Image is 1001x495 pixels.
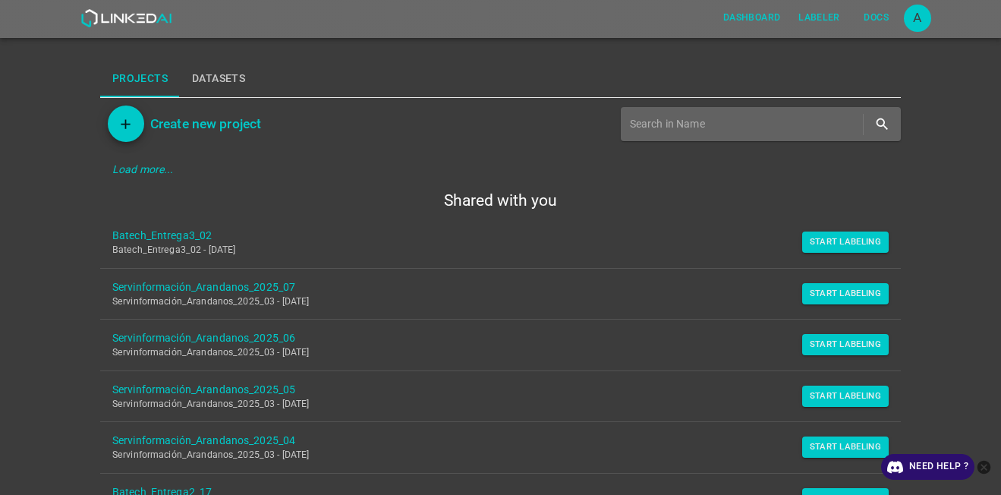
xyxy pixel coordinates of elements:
div: A [904,5,931,32]
button: Start Labeling [802,386,889,407]
p: Servinformación_Arandanos_2025_03 - [DATE] [112,449,864,462]
p: Servinformación_Arandanos_2025_03 - [DATE] [112,346,864,360]
a: Servinformación_Arandanos_2025_05 [112,382,864,398]
div: Load more... [100,156,901,184]
a: Servinformación_Arandanos_2025_04 [112,433,864,449]
img: LinkedAI [80,9,172,27]
button: Start Labeling [802,283,889,304]
a: Batech_Entrega3_02 [112,228,864,244]
input: Search in Name [630,113,860,135]
a: Servinformación_Arandanos_2025_06 [112,330,864,346]
a: Docs [849,2,904,33]
a: Labeler [789,2,848,33]
em: Load more... [112,163,174,175]
a: Dashboard [714,2,789,33]
a: Create new project [144,113,261,134]
button: Datasets [180,61,257,97]
p: Servinformación_Arandanos_2025_03 - [DATE] [112,398,864,411]
a: Need Help ? [881,454,974,480]
button: Open settings [904,5,931,32]
button: Projects [100,61,180,97]
button: Add [108,106,144,142]
a: Servinformación_Arandanos_2025_07 [112,279,864,295]
button: Start Labeling [802,232,889,253]
p: Servinformación_Arandanos_2025_03 - [DATE] [112,295,864,309]
button: search [867,109,898,140]
button: Dashboard [717,5,786,30]
button: Start Labeling [802,334,889,355]
h6: Create new project [150,113,261,134]
p: Batech_Entrega3_02 - [DATE] [112,244,864,257]
h5: Shared with you [100,190,901,211]
button: close-help [974,454,993,480]
button: Docs [852,5,901,30]
button: Labeler [792,5,845,30]
button: Start Labeling [802,437,889,458]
